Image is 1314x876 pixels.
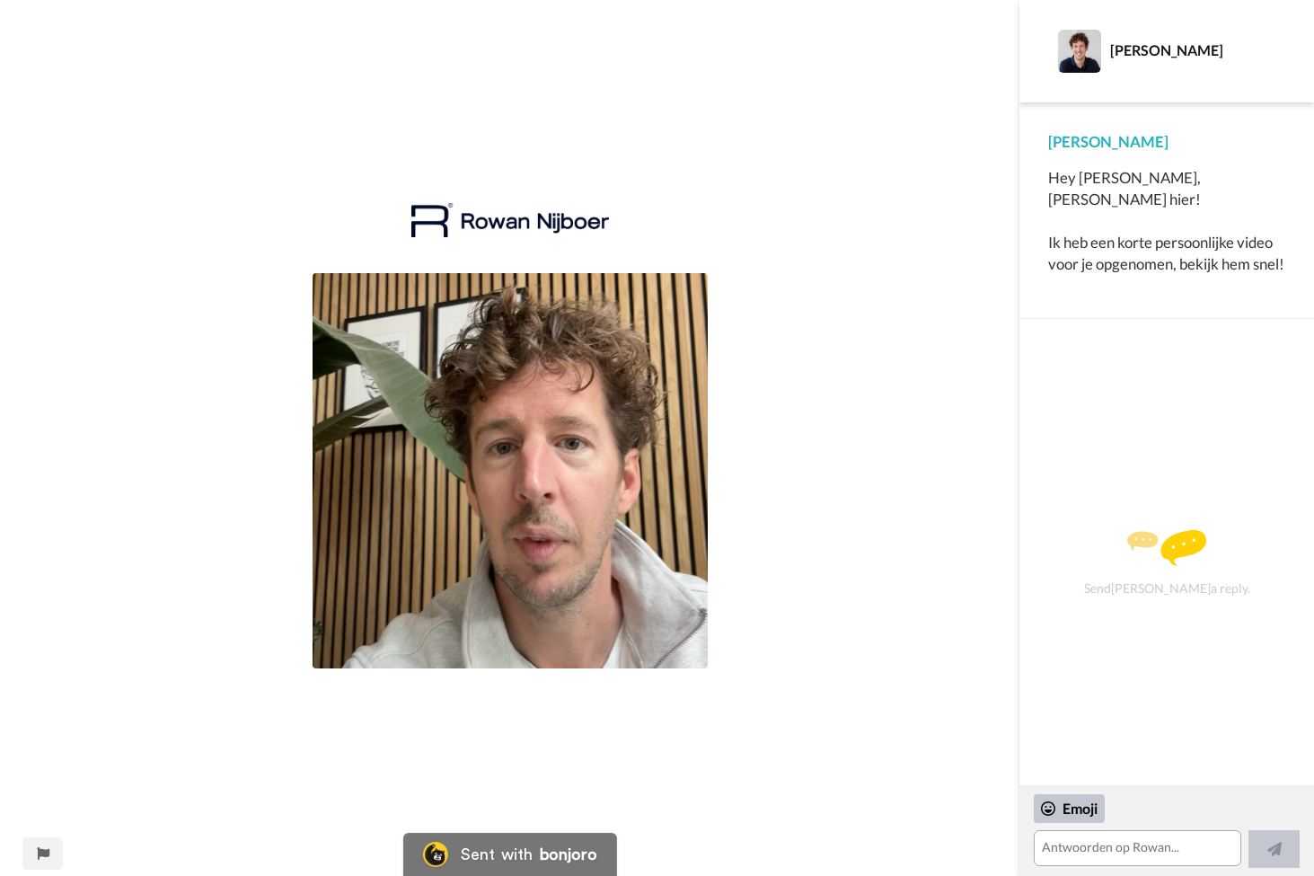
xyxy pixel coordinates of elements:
[540,846,597,863] div: bonjoro
[461,846,533,863] div: Sent with
[1044,350,1290,776] div: Send [PERSON_NAME] a reply.
[411,203,609,237] img: 1876e3ad-f2b2-4d5b-a68c-363e8b74701d
[313,273,708,668] img: fd009076-9a18-46f0-8194-68cdf8720747-thumb.jpg
[1048,167,1285,275] div: Hey [PERSON_NAME], [PERSON_NAME] hier! Ik heb een korte persoonlijke video voor je opgenomen, bek...
[1127,530,1206,566] img: message.svg
[1048,131,1285,153] div: [PERSON_NAME]
[1110,41,1284,58] div: [PERSON_NAME]
[1034,794,1105,823] div: Emoji
[403,833,617,876] a: Bonjoro LogoSent withbonjoro
[423,842,448,867] img: Bonjoro Logo
[1058,30,1101,73] img: Profile Image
